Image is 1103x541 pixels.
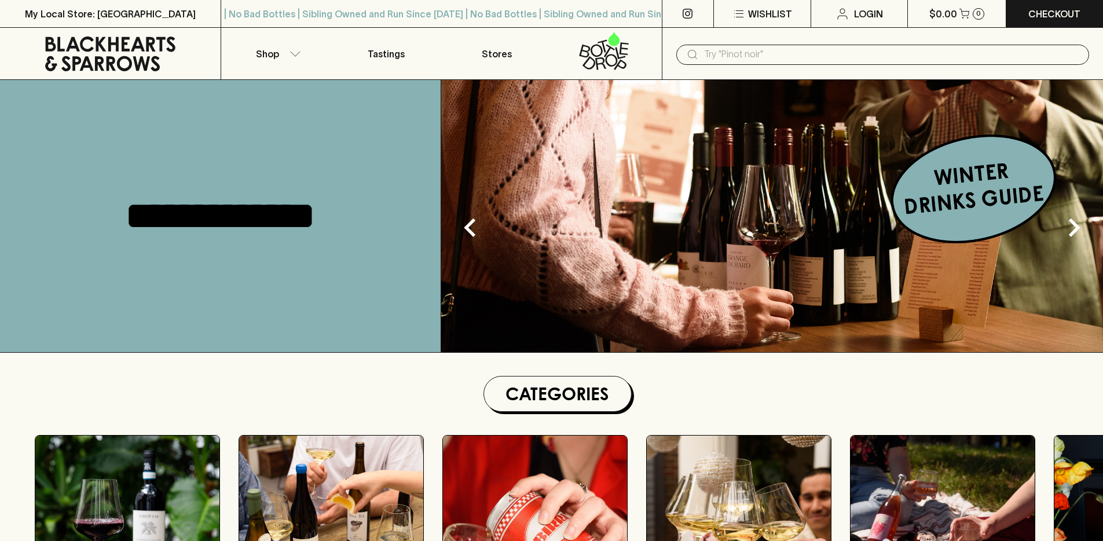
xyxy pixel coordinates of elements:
p: Wishlist [748,7,792,21]
a: Stores [442,28,552,79]
p: 0 [976,10,981,17]
img: optimise [441,80,1103,352]
input: Try "Pinot noir" [704,45,1080,64]
p: $0.00 [929,7,957,21]
button: Next [1051,204,1097,251]
button: Shop [221,28,331,79]
p: Shop [256,47,279,61]
a: Tastings [331,28,441,79]
p: Login [854,7,883,21]
p: Tastings [368,47,405,61]
p: My Local Store: [GEOGRAPHIC_DATA] [25,7,196,21]
button: Previous [447,204,493,251]
h1: Categories [489,381,626,407]
p: Stores [482,47,512,61]
p: Checkout [1028,7,1080,21]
